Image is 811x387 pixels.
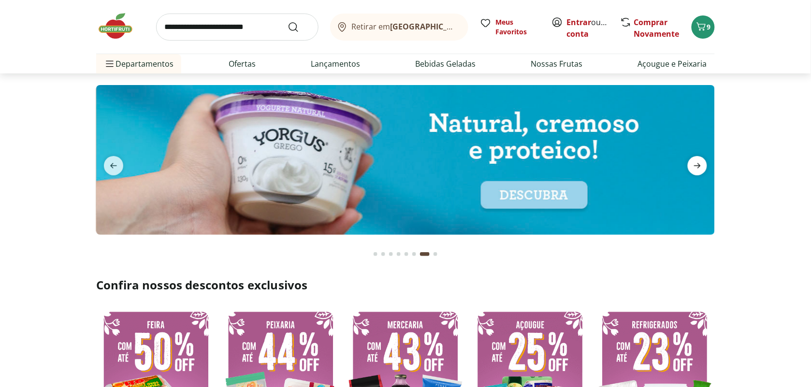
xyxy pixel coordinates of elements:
[156,14,319,41] input: search
[567,17,592,28] a: Entrar
[104,52,174,75] span: Departamentos
[418,243,432,266] button: Current page from fs-carousel
[391,21,553,32] b: [GEOGRAPHIC_DATA]/[GEOGRAPHIC_DATA]
[634,17,680,39] a: Comprar Novamente
[104,52,116,75] button: Menu
[567,16,610,40] span: ou
[288,21,311,33] button: Submit Search
[372,243,379,266] button: Go to page 1 from fs-carousel
[432,243,439,266] button: Go to page 8 from fs-carousel
[692,15,715,39] button: Carrinho
[96,12,145,41] img: Hortifruti
[567,17,620,39] a: Criar conta
[229,58,256,70] a: Ofertas
[96,156,131,175] button: previous
[379,243,387,266] button: Go to page 2 from fs-carousel
[416,58,476,70] a: Bebidas Geladas
[403,243,410,266] button: Go to page 5 from fs-carousel
[387,243,395,266] button: Go to page 3 from fs-carousel
[96,85,715,235] img: yorgus
[311,58,360,70] a: Lançamentos
[638,58,707,70] a: Açougue e Peixaria
[330,14,468,41] button: Retirar em[GEOGRAPHIC_DATA]/[GEOGRAPHIC_DATA]
[531,58,583,70] a: Nossas Frutas
[96,277,715,293] h2: Confira nossos descontos exclusivos
[680,156,715,175] button: next
[410,243,418,266] button: Go to page 6 from fs-carousel
[480,17,540,37] a: Meus Favoritos
[352,22,459,31] span: Retirar em
[495,17,540,37] span: Meus Favoritos
[707,22,711,31] span: 9
[395,243,403,266] button: Go to page 4 from fs-carousel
